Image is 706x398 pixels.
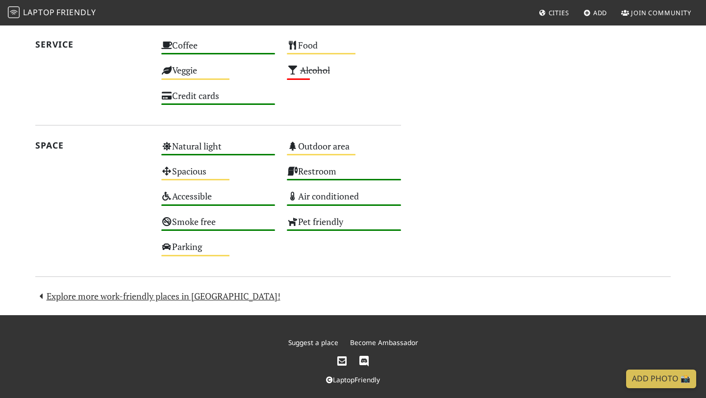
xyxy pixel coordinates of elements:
div: Spacious [155,163,281,188]
h2: Space [35,140,150,150]
img: LaptopFriendly [8,6,20,18]
span: Add [593,8,607,17]
div: Outdoor area [281,138,407,163]
a: Join Community [617,4,695,22]
a: Become Ambassador [350,338,418,347]
div: Coffee [155,37,281,62]
div: Veggie [155,62,281,87]
span: Laptop [23,7,55,18]
a: Add [580,4,611,22]
s: Alcohol [300,64,330,76]
div: Restroom [281,163,407,188]
div: Pet friendly [281,214,407,239]
div: Food [281,37,407,62]
span: Cities [549,8,569,17]
div: Parking [155,239,281,264]
a: LaptopFriendly LaptopFriendly [8,4,96,22]
div: Air conditioned [281,188,407,213]
a: Explore more work-friendly places in [GEOGRAPHIC_DATA]! [35,290,280,302]
span: Join Community [631,8,691,17]
span: Friendly [56,7,96,18]
div: Accessible [155,188,281,213]
div: Smoke free [155,214,281,239]
h2: Service [35,39,150,50]
a: Cities [535,4,573,22]
div: Natural light [155,138,281,163]
div: Credit cards [155,88,281,113]
a: LaptopFriendly [326,375,380,384]
a: Suggest a place [288,338,338,347]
